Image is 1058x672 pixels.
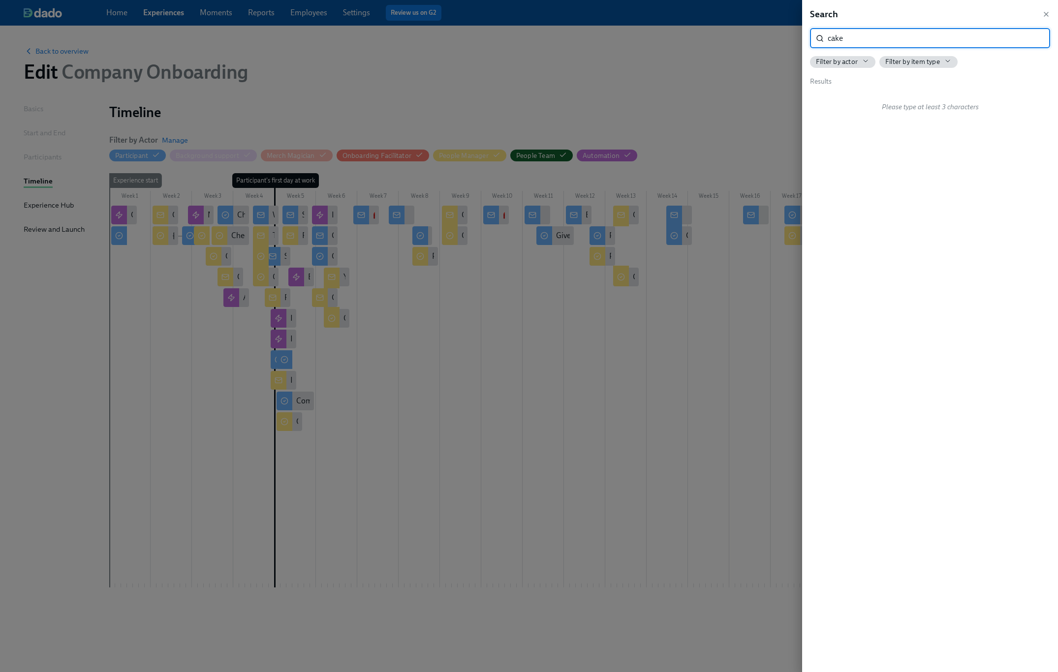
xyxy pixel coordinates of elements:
[810,56,875,68] button: Filter by actor
[885,57,940,66] span: Filter by item type
[810,77,832,86] span: Results
[882,103,979,111] i: Please type at least 3 characters
[810,8,838,21] h5: Search
[816,57,858,66] span: Filter by actor
[879,56,958,68] button: Filter by item type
